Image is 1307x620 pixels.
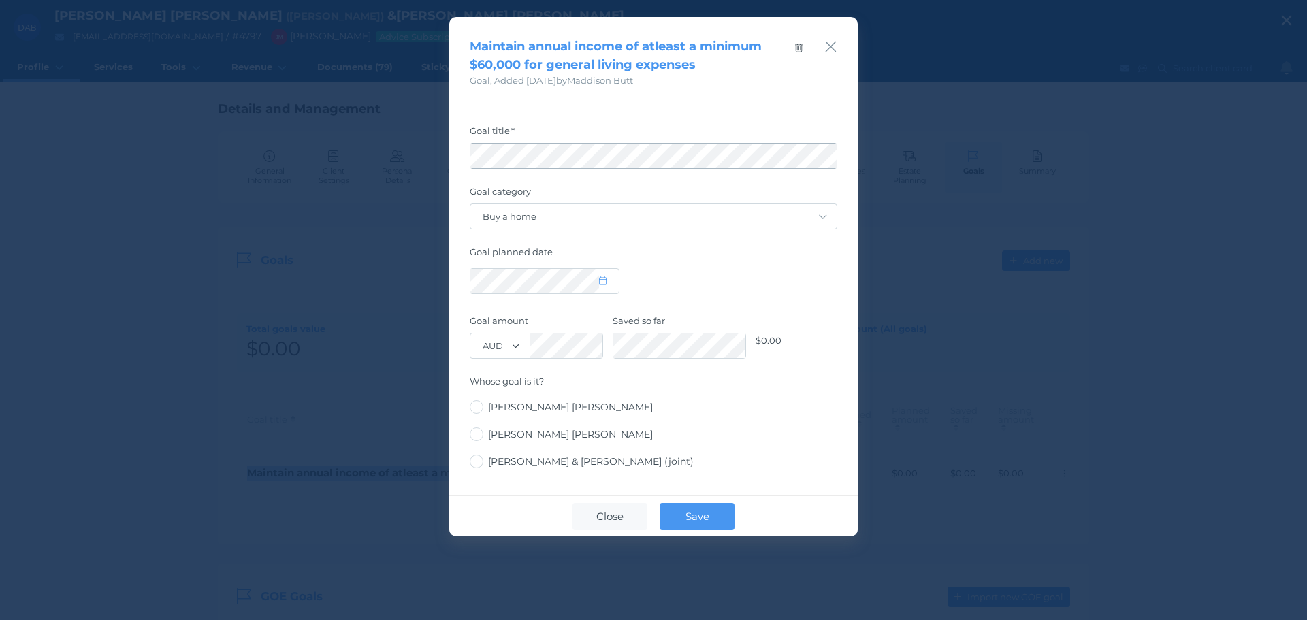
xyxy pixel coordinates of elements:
span: Close [590,510,630,523]
span: [PERSON_NAME] [PERSON_NAME] [488,428,653,440]
label: Saved so far [613,315,746,333]
span: Save [679,510,716,523]
button: Close [572,503,647,530]
span: [PERSON_NAME] [PERSON_NAME] [488,401,653,413]
label: Goal amount [470,315,603,333]
button: Close [824,37,837,56]
span: [PERSON_NAME] & [PERSON_NAME] (joint) [488,455,694,468]
span: Goal , Added [DATE] by Maddison Butt [470,75,633,86]
label: Whose goal is it? [470,376,837,393]
span: Maintain annual income of atleast a minimum $60,000 for general living expenses [470,39,762,72]
button: Save [660,503,735,530]
label: Goal title [470,125,837,143]
label: Goal planned date [470,246,837,264]
label: Goal category [470,186,837,203]
span: $0.00 [756,335,781,346]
